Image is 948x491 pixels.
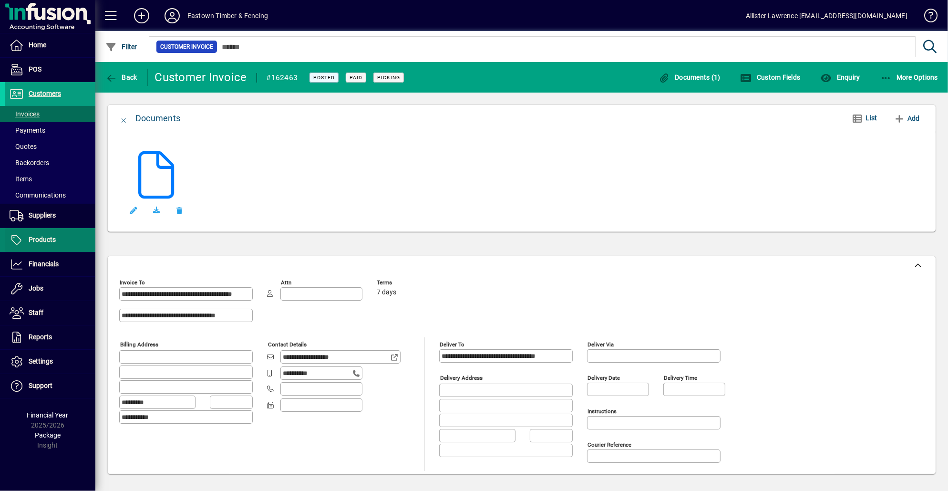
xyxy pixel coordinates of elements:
a: Jobs [5,277,95,301]
a: Quotes [5,138,95,155]
span: Picking [377,74,400,81]
span: Payments [10,126,45,134]
button: Enquiry [818,69,862,86]
span: Quotes [10,143,37,150]
button: Add [890,110,924,127]
button: Filter [103,38,140,55]
span: Back [105,73,137,81]
a: Knowledge Base [917,2,936,33]
a: Support [5,374,95,398]
a: Financials [5,252,95,276]
div: Documents [135,111,180,126]
div: Allister Lawrence [EMAIL_ADDRESS][DOMAIN_NAME] [746,8,907,23]
mat-label: Deliver via [587,341,614,348]
button: Back [103,69,140,86]
button: Profile [157,7,187,24]
span: Staff [29,309,43,316]
mat-label: Courier Reference [587,441,631,448]
span: Backorders [10,159,49,167]
mat-label: Instructions [587,408,617,415]
span: Communications [10,191,66,199]
span: Package [35,431,61,439]
div: #162463 [267,70,298,85]
button: Edit [122,199,145,222]
a: Invoices [5,106,95,122]
a: Backorders [5,155,95,171]
a: Items [5,171,95,187]
span: Suppliers [29,211,56,219]
span: Paid [350,74,362,81]
span: Jobs [29,284,43,292]
span: Settings [29,357,53,365]
mat-label: Invoice To [120,279,145,286]
span: Reports [29,333,52,341]
span: Enquiry [820,73,860,81]
button: Close [113,107,135,130]
button: Remove [168,199,191,222]
span: Financial Year [27,411,69,419]
button: Add [126,7,157,24]
span: POS [29,65,41,73]
span: Custom Fields [741,73,801,81]
a: POS [5,58,95,82]
mat-label: Delivery date [587,375,620,381]
span: Financials [29,260,59,268]
mat-label: Deliver To [440,341,464,348]
div: Eastown Timber & Fencing [187,8,268,23]
a: Products [5,228,95,252]
app-page-header-button: Back [95,69,148,86]
mat-label: Attn [281,279,291,286]
span: Customer Invoice [160,42,213,52]
span: 7 days [377,289,396,296]
a: Payments [5,122,95,138]
button: More Options [878,69,941,86]
span: List [866,114,877,122]
a: Home [5,33,95,57]
span: Support [29,382,52,389]
button: Custom Fields [738,69,803,86]
a: Suppliers [5,204,95,228]
a: Settings [5,350,95,374]
a: Communications [5,187,95,203]
span: Documents (1) [659,73,721,81]
a: Reports [5,325,95,349]
span: Customers [29,90,61,97]
button: Documents (1) [656,69,723,86]
span: Terms [377,280,434,286]
button: List [844,110,885,127]
a: Download [145,199,168,222]
span: Products [29,236,56,243]
span: Items [10,175,32,183]
mat-label: Delivery time [664,375,697,381]
span: Posted [313,74,335,81]
span: Home [29,41,46,49]
div: Customer Invoice [155,70,247,85]
span: Add [894,111,920,126]
span: More Options [880,73,938,81]
span: Invoices [10,110,40,118]
a: Staff [5,301,95,325]
span: Filter [105,43,137,51]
